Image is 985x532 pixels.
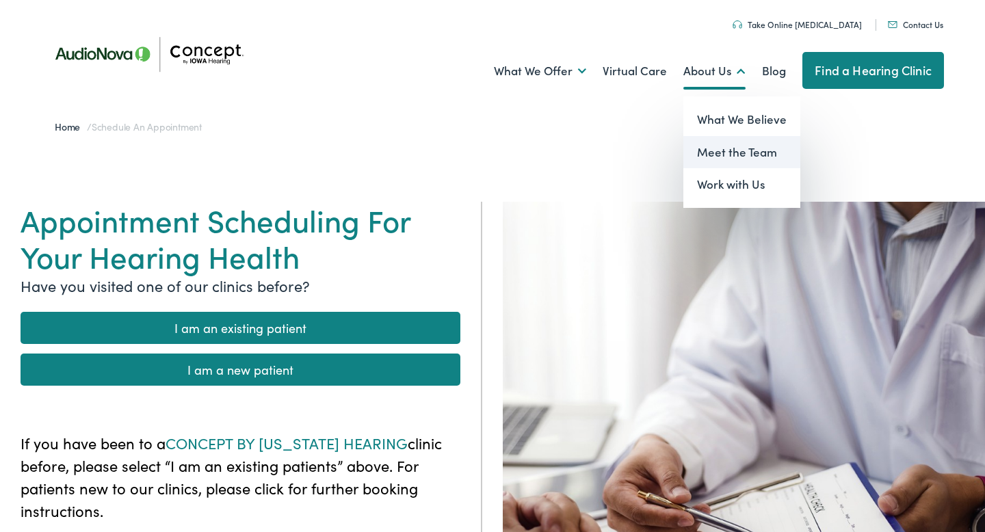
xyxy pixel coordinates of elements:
a: I am a new patient [21,354,460,386]
p: If you have been to a clinic before, please select “I am an existing patients” above. For patient... [21,431,460,522]
a: Blog [762,46,786,96]
a: What We Offer [494,46,586,96]
a: I am an existing patient [21,312,460,344]
a: About Us [683,46,746,96]
span: Schedule an Appointment [92,120,202,133]
a: Virtual Care [603,46,667,96]
a: Home [55,120,87,133]
p: Have you visited one of our clinics before? [21,274,460,297]
img: utility icon [888,21,897,28]
span: / [55,120,202,133]
a: Take Online [MEDICAL_DATA] [733,18,862,30]
a: Find a Hearing Clinic [802,52,944,89]
span: CONCEPT BY [US_STATE] HEARING [166,432,408,453]
a: What We Believe [683,103,800,136]
h1: Appointment Scheduling For Your Hearing Health [21,202,460,274]
a: Work with Us [683,168,800,201]
a: Meet the Team [683,136,800,169]
img: utility icon [733,21,742,29]
a: Contact Us [888,18,943,30]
